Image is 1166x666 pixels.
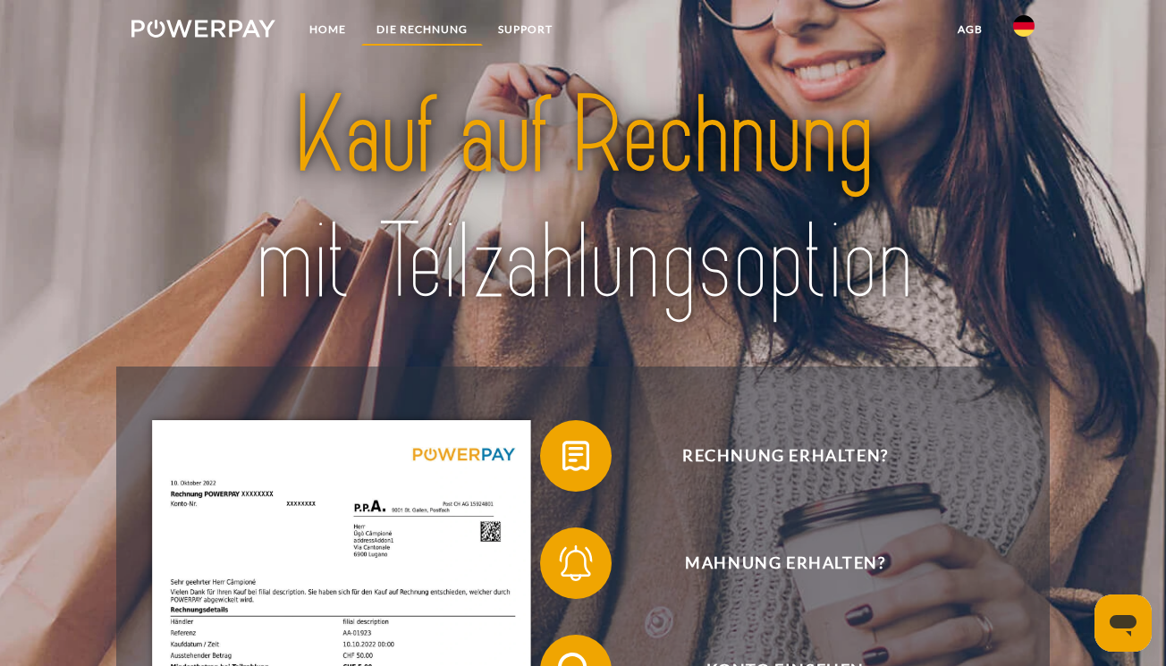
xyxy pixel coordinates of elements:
img: qb_bell.svg [553,541,598,586]
a: agb [942,13,998,46]
img: title-powerpay_de.svg [176,67,990,333]
button: Rechnung erhalten? [540,420,1005,492]
span: Mahnung erhalten? [566,527,1004,599]
a: SUPPORT [483,13,568,46]
img: logo-powerpay-white.svg [131,20,275,38]
span: Rechnung erhalten? [566,420,1004,492]
img: qb_bill.svg [553,434,598,478]
iframe: Schaltfläche zum Öffnen des Messaging-Fensters [1094,594,1152,652]
a: DIE RECHNUNG [361,13,483,46]
button: Mahnung erhalten? [540,527,1005,599]
img: de [1013,15,1035,37]
a: Home [294,13,361,46]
